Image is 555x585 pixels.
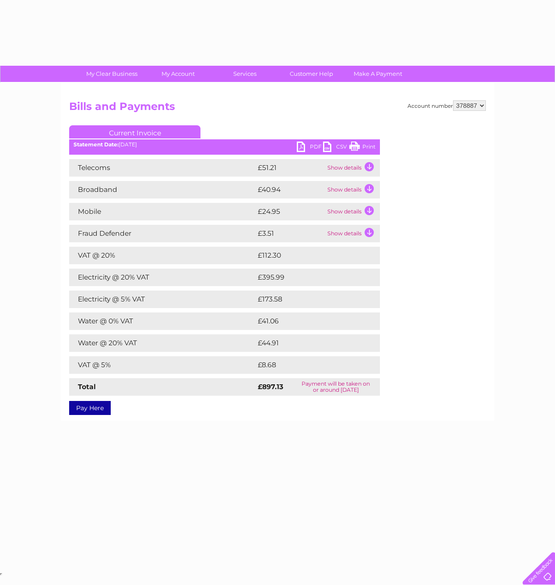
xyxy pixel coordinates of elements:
[258,383,283,391] strong: £897.13
[292,378,380,396] td: Payment will be taken on or around [DATE]
[256,247,363,264] td: £112.30
[256,203,325,220] td: £24.95
[325,225,380,242] td: Show details
[69,334,256,352] td: Water @ 20% VAT
[275,66,348,82] a: Customer Help
[325,203,380,220] td: Show details
[297,142,323,154] a: PDF
[142,66,214,82] a: My Account
[325,159,380,177] td: Show details
[256,334,362,352] td: £44.91
[342,66,414,82] a: Make A Payment
[69,401,111,415] a: Pay Here
[323,142,349,154] a: CSV
[76,66,148,82] a: My Clear Business
[69,203,256,220] td: Mobile
[256,291,364,308] td: £173.58
[256,312,362,330] td: £41.06
[256,356,360,374] td: £8.68
[256,225,325,242] td: £3.51
[256,181,325,199] td: £40.94
[69,225,256,242] td: Fraud Defender
[69,291,256,308] td: Electricity @ 5% VAT
[69,312,256,330] td: Water @ 0% VAT
[256,269,365,286] td: £395.99
[69,142,380,148] div: [DATE]
[69,125,200,138] a: Current Invoice
[69,100,486,117] h2: Bills and Payments
[209,66,281,82] a: Services
[69,356,256,374] td: VAT @ 5%
[78,383,96,391] strong: Total
[256,159,325,177] td: £51.21
[407,100,486,111] div: Account number
[69,247,256,264] td: VAT @ 20%
[69,159,256,177] td: Telecoms
[349,142,376,154] a: Print
[69,181,256,199] td: Broadband
[74,141,119,148] b: Statement Date:
[69,269,256,286] td: Electricity @ 20% VAT
[325,181,380,199] td: Show details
